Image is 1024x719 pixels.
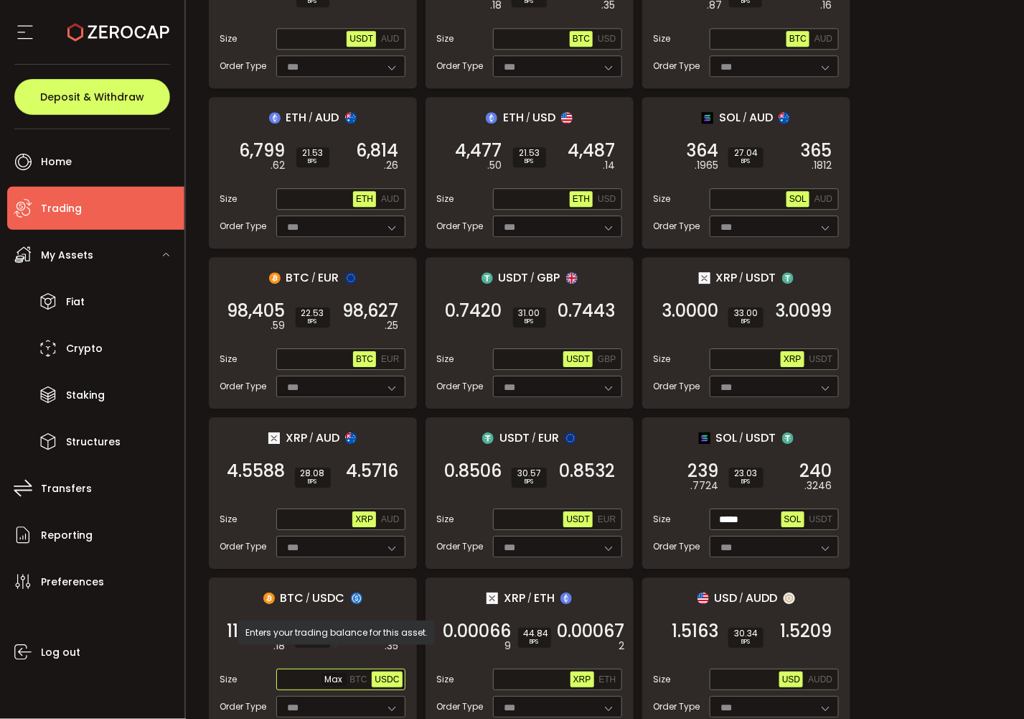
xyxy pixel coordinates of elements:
span: My Assets [41,245,93,266]
button: USDT [563,511,593,527]
span: ETH [503,108,524,126]
img: usdt_portfolio.svg [782,432,794,444]
button: XRP [570,672,594,687]
i: BPS [519,157,540,166]
span: EUR [381,354,399,364]
span: XRP [573,674,591,685]
span: 240 [800,464,832,478]
span: 31.00 [519,309,540,317]
span: USDT [809,514,833,524]
em: / [532,432,536,445]
button: AUD [378,511,402,527]
img: usdt_portfolio.svg [782,272,794,284]
em: .25 [385,318,399,333]
button: EUR [595,511,619,527]
button: AUD [378,31,402,47]
span: SOL [784,514,802,524]
em: / [740,432,744,445]
span: AUD [316,429,339,447]
img: usdc_portfolio.svg [351,593,362,604]
button: ETH [353,191,376,207]
span: USDT [566,514,590,524]
img: aud_portfolio.svg [345,432,357,444]
span: 0.8506 [445,464,502,478]
span: AUD [316,108,339,126]
img: eth_portfolio.svg [269,112,281,124]
em: .50 [488,158,502,173]
span: AUDD [808,674,832,685]
span: Fiat [66,292,85,312]
img: usd_portfolio.svg [561,112,573,124]
span: 28.08 [301,469,325,478]
span: Structures [66,432,121,453]
img: sol_portfolio.png [699,432,710,444]
span: Size [654,513,671,526]
span: USDC [375,674,399,685]
i: BPS [524,638,545,646]
span: 1.5209 [781,624,832,639]
span: 365 [801,144,832,158]
span: 0.00067 [558,624,625,639]
em: .3246 [805,478,832,493]
span: Deposit & Withdraw [40,92,144,102]
img: aud_portfolio.svg [345,112,357,124]
em: / [309,432,314,445]
span: 3.0099 [776,304,832,318]
button: USD [595,31,619,47]
em: / [309,111,314,124]
span: Order Type [654,60,700,73]
span: Order Type [437,380,484,393]
span: USDT [746,429,776,447]
span: BTC [349,674,367,685]
span: 0.7420 [446,304,502,318]
span: Home [41,152,72,172]
span: 6,799 [240,144,286,158]
span: USDT [746,269,776,287]
em: .62 [271,158,286,173]
span: SOL [719,108,741,126]
span: GBP [598,354,616,364]
img: usd_portfolio.svg [697,593,709,604]
span: XRP [716,269,738,287]
em: .59 [271,318,286,333]
button: BTC [347,672,370,687]
span: Order Type [220,700,267,713]
span: Crypto [66,338,103,359]
img: eur_portfolio.svg [565,432,576,444]
span: ETH [599,674,616,685]
em: / [531,272,535,284]
span: Order Type [437,220,484,233]
span: Size [437,192,454,205]
em: / [740,272,744,284]
span: Size [654,32,671,45]
span: Order Type [220,380,267,393]
div: Chat Widget [952,650,1024,719]
button: BTC [353,351,376,367]
span: Size [220,192,238,205]
i: BPS [734,317,758,326]
span: Reporting [41,525,93,546]
img: eth_portfolio.svg [560,593,572,604]
span: AUD [749,108,773,126]
span: XRP [504,589,525,607]
span: Staking [66,385,105,406]
span: 6,814 [357,144,399,158]
span: 23.03 [735,469,758,478]
span: AUD [381,514,399,524]
em: / [306,592,311,605]
span: Order Type [654,540,700,553]
span: BTC [356,354,373,364]
img: gbp_portfolio.svg [566,272,578,284]
span: Order Type [654,380,700,393]
i: BPS [301,317,324,326]
span: Order Type [437,540,484,553]
span: XRP [784,354,802,364]
button: BTC [570,31,593,47]
span: 239 [688,464,719,478]
span: Size [654,353,671,366]
span: 364 [687,144,719,158]
span: Order Type [220,220,267,233]
span: 30.57 [517,469,541,478]
img: xrp_portfolio.png [268,432,280,444]
i: BPS [517,478,541,486]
